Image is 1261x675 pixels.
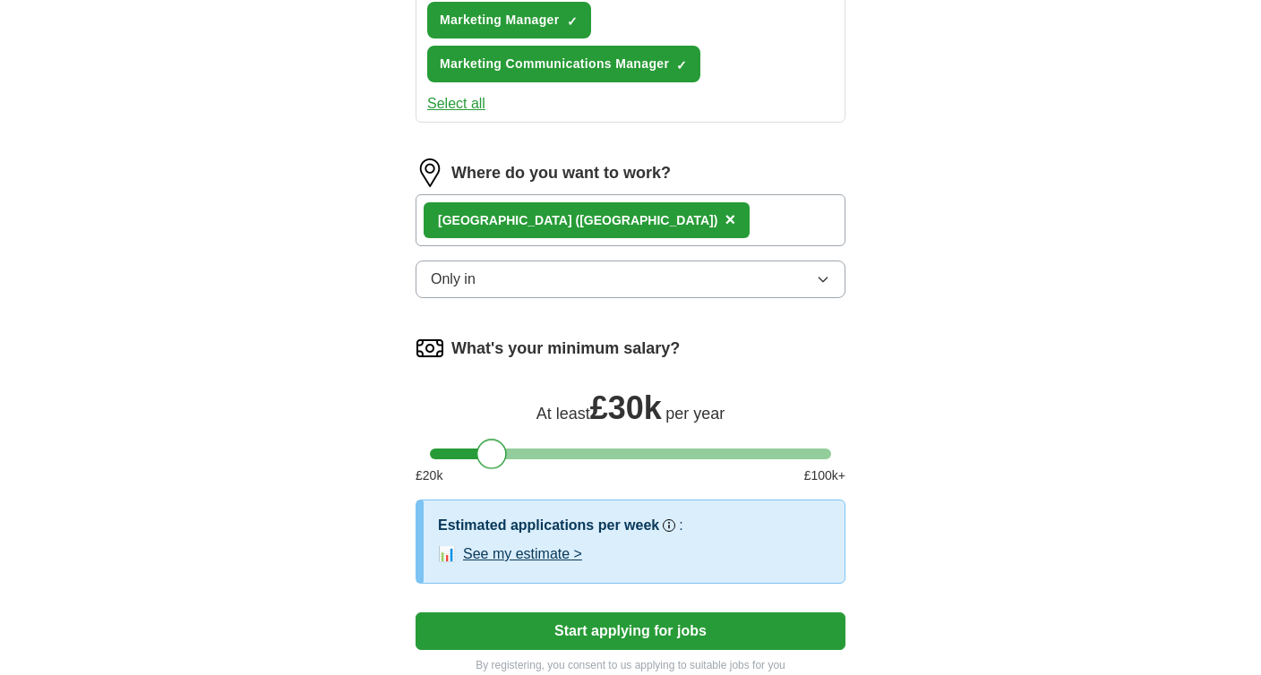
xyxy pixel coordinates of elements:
span: £ 20 k [416,466,442,485]
img: salary.png [416,334,444,363]
span: Only in [431,269,476,290]
span: ✓ [567,14,578,29]
button: Start applying for jobs [416,612,845,650]
button: Marketing Communications Manager✓ [427,46,700,82]
h3: : [679,515,682,536]
span: 📊 [438,543,456,565]
button: See my estimate > [463,543,582,565]
label: Where do you want to work? [451,161,671,185]
span: Marketing Communications Manager [440,55,669,73]
span: per year [665,405,725,423]
span: Marketing Manager [440,11,560,30]
h3: Estimated applications per week [438,515,659,536]
button: Only in [416,261,845,298]
button: × [725,207,735,234]
span: £ 30k [590,389,662,426]
p: By registering, you consent to us applying to suitable jobs for you [416,657,845,673]
span: ✓ [676,58,687,73]
span: At least [536,405,590,423]
span: ([GEOGRAPHIC_DATA]) [575,213,717,227]
img: location.png [416,158,444,187]
label: What's your minimum salary? [451,337,680,361]
strong: [GEOGRAPHIC_DATA] [438,213,572,227]
button: Select all [427,93,485,115]
button: Marketing Manager✓ [427,2,591,38]
span: × [725,209,735,229]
